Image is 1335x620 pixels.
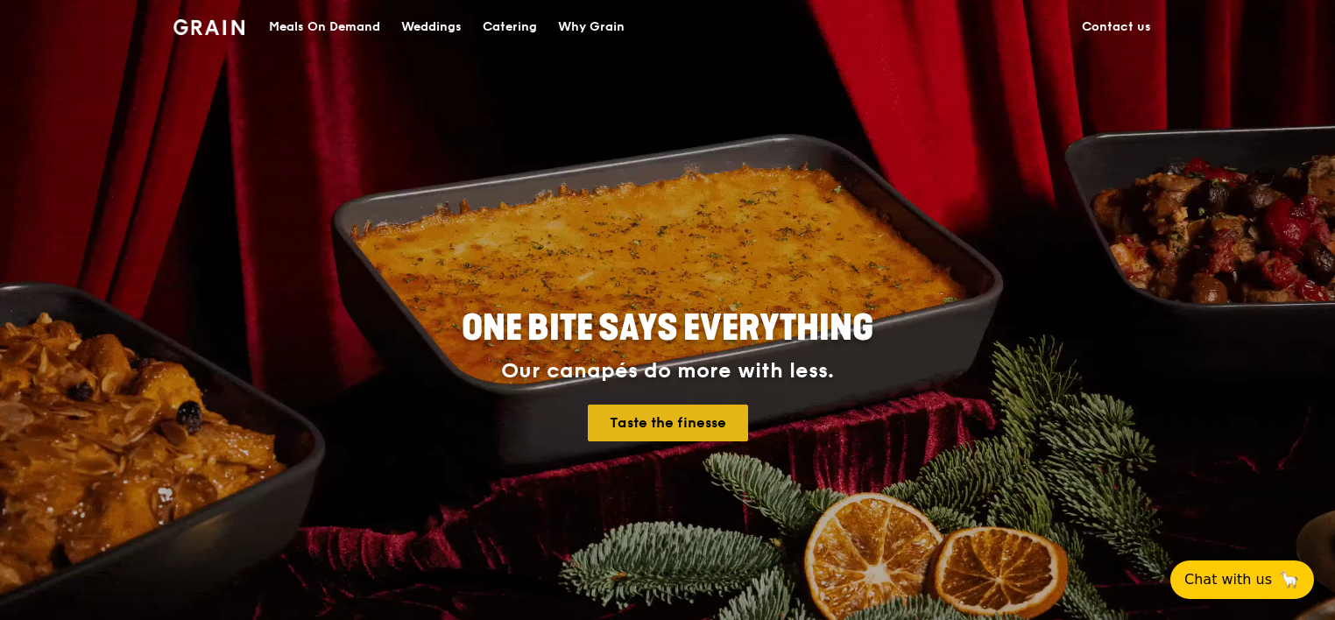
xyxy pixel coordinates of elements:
[472,1,547,53] a: Catering
[558,1,625,53] div: Why Grain
[1279,569,1300,590] span: 🦙
[547,1,635,53] a: Why Grain
[401,1,462,53] div: Weddings
[269,1,380,53] div: Meals On Demand
[588,405,748,441] a: Taste the finesse
[483,1,537,53] div: Catering
[173,19,244,35] img: Grain
[1184,569,1272,590] span: Chat with us
[462,307,873,349] span: ONE BITE SAYS EVERYTHING
[1170,560,1314,599] button: Chat with us🦙
[352,359,983,384] div: Our canapés do more with less.
[1071,1,1162,53] a: Contact us
[391,1,472,53] a: Weddings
